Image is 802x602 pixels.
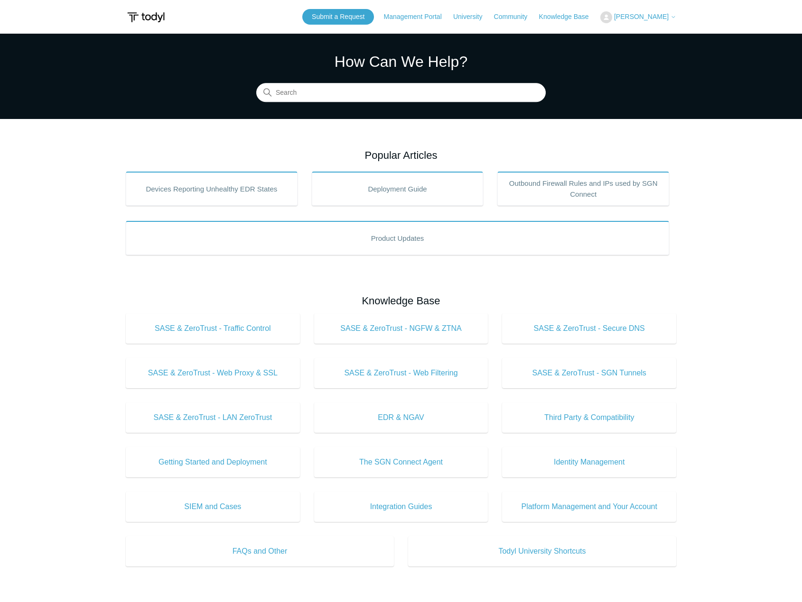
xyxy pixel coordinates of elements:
span: [PERSON_NAME] [614,13,669,20]
span: Platform Management and Your Account [516,501,662,512]
a: The SGN Connect Agent [314,447,488,477]
span: SASE & ZeroTrust - LAN ZeroTrust [140,412,286,423]
a: SASE & ZeroTrust - Traffic Control [126,313,300,344]
h1: How Can We Help? [256,50,546,73]
span: SASE & ZeroTrust - Web Proxy & SSL [140,367,286,379]
a: SASE & ZeroTrust - NGFW & ZTNA [314,313,488,344]
a: Integration Guides [314,492,488,522]
span: Integration Guides [328,501,474,512]
a: SASE & ZeroTrust - LAN ZeroTrust [126,402,300,433]
span: EDR & NGAV [328,412,474,423]
span: SASE & ZeroTrust - Traffic Control [140,323,286,334]
span: Todyl University Shortcuts [422,546,662,557]
a: SASE & ZeroTrust - Web Proxy & SSL [126,358,300,388]
a: Submit a Request [302,9,374,25]
span: SASE & ZeroTrust - Web Filtering [328,367,474,379]
a: Knowledge Base [539,12,598,22]
a: Platform Management and Your Account [502,492,676,522]
span: SIEM and Cases [140,501,286,512]
h2: Knowledge Base [126,293,676,309]
a: SASE & ZeroTrust - SGN Tunnels [502,358,676,388]
a: Third Party & Compatibility [502,402,676,433]
a: Deployment Guide [312,172,484,206]
a: EDR & NGAV [314,402,488,433]
span: SASE & ZeroTrust - SGN Tunnels [516,367,662,379]
a: SASE & ZeroTrust - Secure DNS [502,313,676,344]
a: SIEM and Cases [126,492,300,522]
a: University [453,12,492,22]
span: SASE & ZeroTrust - NGFW & ZTNA [328,323,474,334]
img: Todyl Support Center Help Center home page [126,9,166,26]
span: Third Party & Compatibility [516,412,662,423]
a: Management Portal [384,12,451,22]
a: Getting Started and Deployment [126,447,300,477]
a: SASE & ZeroTrust - Web Filtering [314,358,488,388]
span: SASE & ZeroTrust - Secure DNS [516,323,662,334]
a: Devices Reporting Unhealthy EDR States [126,172,298,206]
span: Getting Started and Deployment [140,456,286,468]
span: FAQs and Other [140,546,380,557]
button: [PERSON_NAME] [600,11,676,23]
h2: Popular Articles [126,147,676,163]
input: Search [256,83,546,102]
a: Community [494,12,537,22]
a: Todyl University Shortcuts [408,536,676,566]
a: Identity Management [502,447,676,477]
a: Product Updates [126,221,669,255]
a: Outbound Firewall Rules and IPs used by SGN Connect [497,172,669,206]
a: FAQs and Other [126,536,394,566]
span: Identity Management [516,456,662,468]
span: The SGN Connect Agent [328,456,474,468]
